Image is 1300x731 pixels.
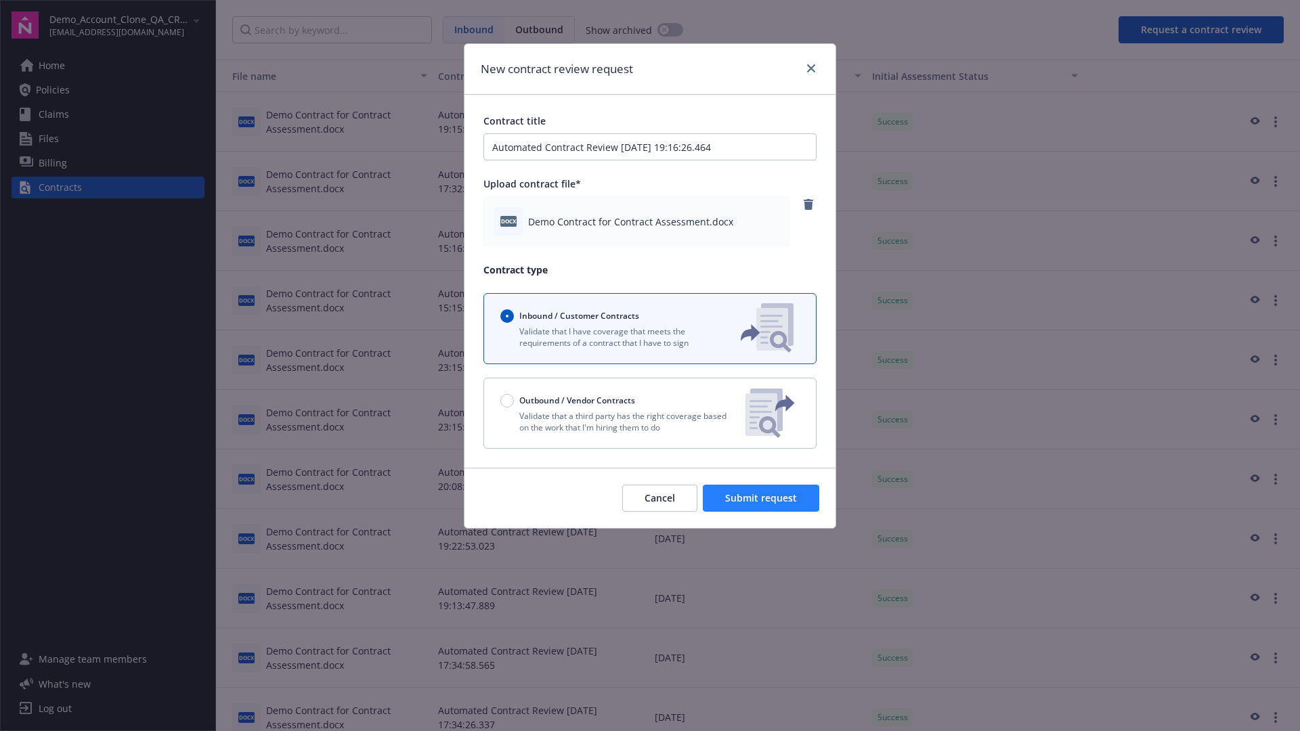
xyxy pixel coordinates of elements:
a: remove [800,196,817,213]
span: docx [500,216,517,226]
button: Cancel [622,485,697,512]
button: Outbound / Vendor ContractsValidate that a third party has the right coverage based on the work t... [483,378,817,449]
p: Contract type [483,263,817,277]
h1: New contract review request [481,60,633,78]
p: Validate that a third party has the right coverage based on the work that I'm hiring them to do [500,410,735,433]
p: Validate that I have coverage that meets the requirements of a contract that I have to sign [500,326,718,349]
span: Submit request [725,491,797,504]
input: Enter a title for this contract [483,133,817,160]
span: Demo Contract for Contract Assessment.docx [528,215,733,229]
a: close [803,60,819,76]
span: Contract title [483,114,546,127]
span: Outbound / Vendor Contracts [519,395,635,406]
span: Cancel [645,491,675,504]
input: Outbound / Vendor Contracts [500,394,514,407]
button: Submit request [703,485,819,512]
span: Upload contract file* [483,177,581,190]
span: Inbound / Customer Contracts [519,310,639,322]
input: Inbound / Customer Contracts [500,309,514,323]
button: Inbound / Customer ContractsValidate that I have coverage that meets the requirements of a contra... [483,293,817,364]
